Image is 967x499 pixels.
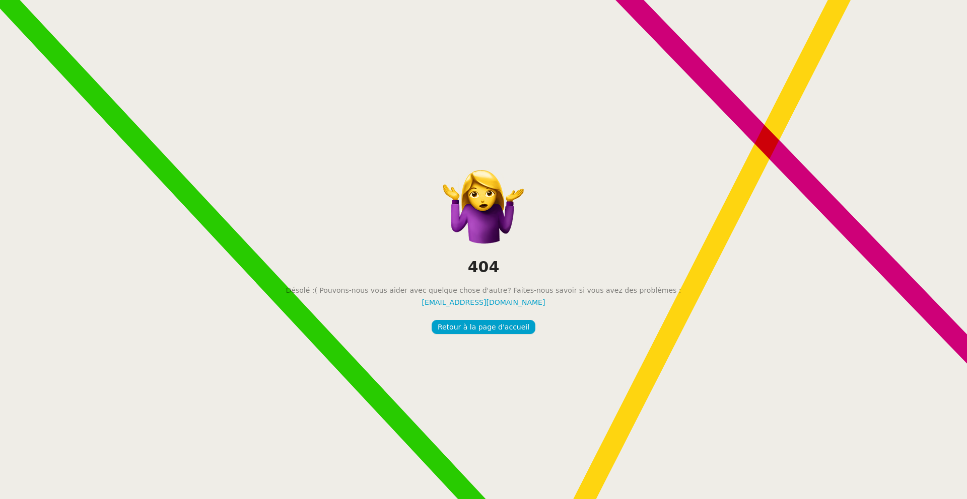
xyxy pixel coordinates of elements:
[468,257,500,278] h2: 404
[432,320,535,334] button: Retour à la page d'accueil
[286,285,681,296] span: Désolé :( Pouvons-nous vous aider avec quelque chose d'autre? Faites-nous savoir si vous avez des...
[422,297,545,308] a: [EMAIL_ADDRESS][DOMAIN_NAME]
[443,165,524,245] img: card
[438,321,529,333] span: Retour à la page d'accueil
